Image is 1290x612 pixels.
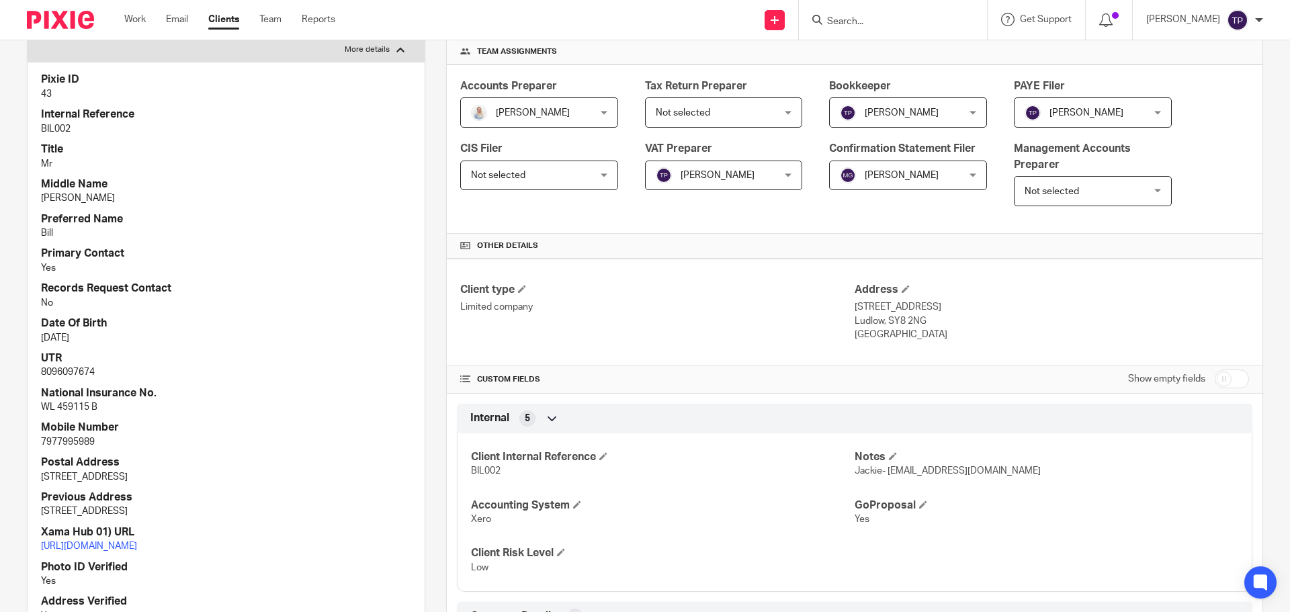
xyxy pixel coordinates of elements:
[1227,9,1248,31] img: svg%3E
[41,505,411,518] p: [STREET_ADDRESS]
[855,283,1249,297] h4: Address
[41,157,411,171] p: Mr
[41,226,411,240] p: Bill
[826,16,947,28] input: Search
[681,171,755,180] span: [PERSON_NAME]
[41,142,411,157] h4: Title
[471,546,855,560] h4: Client Risk Level
[840,167,856,183] img: svg%3E
[41,107,411,122] h4: Internal Reference
[124,13,146,26] a: Work
[166,13,188,26] a: Email
[41,421,411,435] h4: Mobile Number
[41,574,411,588] p: Yes
[41,560,411,574] h4: Photo ID Verified
[460,374,855,385] h4: CUSTOM FIELDS
[41,247,411,261] h4: Primary Contact
[41,351,411,365] h4: UTR
[41,386,411,400] h4: National Insurance No.
[471,450,855,464] h4: Client Internal Reference
[471,466,501,476] span: BIL002
[1049,108,1123,118] span: [PERSON_NAME]
[1020,15,1072,24] span: Get Support
[41,87,411,101] p: 43
[840,105,856,121] img: svg%3E
[41,470,411,484] p: [STREET_ADDRESS]
[41,212,411,226] h4: Preferred Name
[259,13,282,26] a: Team
[1025,187,1079,196] span: Not selected
[41,541,137,551] a: [URL][DOMAIN_NAME]
[302,13,335,26] a: Reports
[1146,13,1220,26] p: [PERSON_NAME]
[41,365,411,379] p: 8096097674
[829,81,891,91] span: Bookkeeper
[829,143,976,154] span: Confirmation Statement Filer
[460,81,557,91] span: Accounts Preparer
[471,105,487,121] img: MC_T&CO_Headshots-25.jpg
[855,450,1238,464] h4: Notes
[41,490,411,505] h4: Previous Address
[855,328,1249,341] p: [GEOGRAPHIC_DATA]
[41,177,411,191] h4: Middle Name
[656,108,710,118] span: Not selected
[471,515,491,524] span: Xero
[1014,143,1131,169] span: Management Accounts Preparer
[41,316,411,331] h4: Date Of Birth
[855,300,1249,314] p: [STREET_ADDRESS]
[656,167,672,183] img: svg%3E
[41,435,411,449] p: 7977995989
[477,46,557,57] span: Team assignments
[41,455,411,470] h4: Postal Address
[855,314,1249,328] p: Ludlow, SY8 2NG
[460,300,855,314] p: Limited company
[865,108,939,118] span: [PERSON_NAME]
[41,296,411,310] p: No
[855,498,1238,513] h4: GoProposal
[41,331,411,345] p: [DATE]
[41,400,411,414] p: WL 459115 B
[471,498,855,513] h4: Accounting System
[208,13,239,26] a: Clients
[525,412,530,425] span: 5
[345,44,390,55] p: More details
[460,143,503,154] span: CIS Filer
[496,108,570,118] span: [PERSON_NAME]
[41,525,411,539] h4: Xama Hub 01) URL
[471,563,488,572] span: Low
[41,595,411,609] h4: Address Verified
[27,11,94,29] img: Pixie
[41,261,411,275] p: Yes
[1025,105,1041,121] img: svg%3E
[471,171,525,180] span: Not selected
[1128,372,1205,386] label: Show empty fields
[41,73,411,87] h4: Pixie ID
[645,143,712,154] span: VAT Preparer
[41,281,411,296] h4: Records Request Contact
[855,466,1041,476] span: Jackie- [EMAIL_ADDRESS][DOMAIN_NAME]
[470,411,509,425] span: Internal
[645,81,747,91] span: Tax Return Preparer
[41,191,411,205] p: [PERSON_NAME]
[865,171,939,180] span: [PERSON_NAME]
[41,122,411,136] p: BIL002
[1014,81,1065,91] span: PAYE Filer
[460,283,855,297] h4: Client type
[855,515,869,524] span: Yes
[477,241,538,251] span: Other details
